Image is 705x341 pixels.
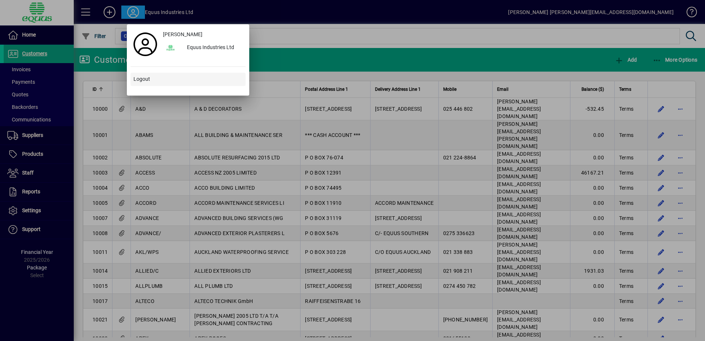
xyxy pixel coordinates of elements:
[131,38,160,51] a: Profile
[163,31,202,38] span: [PERSON_NAME]
[131,73,246,86] button: Logout
[160,41,246,55] button: Equus Industries Ltd
[133,75,150,83] span: Logout
[160,28,246,41] a: [PERSON_NAME]
[181,41,246,55] div: Equus Industries Ltd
